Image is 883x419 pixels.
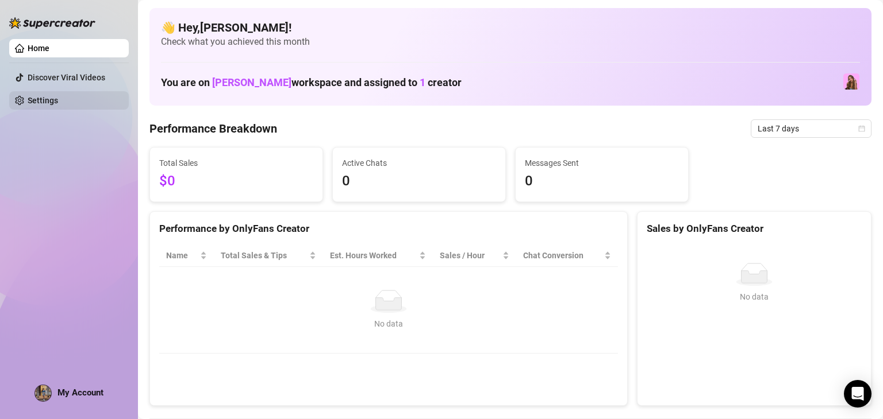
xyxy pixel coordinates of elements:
[440,249,500,262] span: Sales / Hour
[651,290,857,303] div: No data
[342,170,496,192] span: 0
[159,157,313,169] span: Total Sales
[159,221,618,236] div: Performance by OnlyFans Creator
[221,249,307,262] span: Total Sales & Tips
[858,125,865,132] span: calendar
[843,73,859,90] img: Ari
[844,380,872,408] div: Open Intercom Messenger
[28,44,49,53] a: Home
[647,221,862,236] div: Sales by OnlyFans Creator
[161,36,860,48] span: Check what you achieved this month
[161,20,860,36] h4: 👋 Hey, [PERSON_NAME] !
[214,245,323,267] th: Total Sales & Tips
[57,387,103,398] span: My Account
[28,73,105,82] a: Discover Viral Videos
[525,170,679,192] span: 0
[525,157,679,169] span: Messages Sent
[212,76,291,88] span: [PERSON_NAME]
[330,249,417,262] div: Est. Hours Worked
[149,121,277,137] h4: Performance Breakdown
[171,317,606,330] div: No data
[159,245,214,267] th: Name
[516,245,619,267] th: Chat Conversion
[420,76,425,88] span: 1
[342,157,496,169] span: Active Chats
[523,249,602,262] span: Chat Conversion
[433,245,516,267] th: Sales / Hour
[159,170,313,192] span: $0
[758,120,865,137] span: Last 7 days
[166,249,198,262] span: Name
[28,96,58,105] a: Settings
[35,385,51,401] img: ACg8ocKTEI2hR6eERevEy7KQRTy9d9UPIKB4XmaROc-QbPmjx5Jkzku-=s96-c
[9,17,95,29] img: logo-BBDzfeDw.svg
[161,76,462,89] h1: You are on workspace and assigned to creator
